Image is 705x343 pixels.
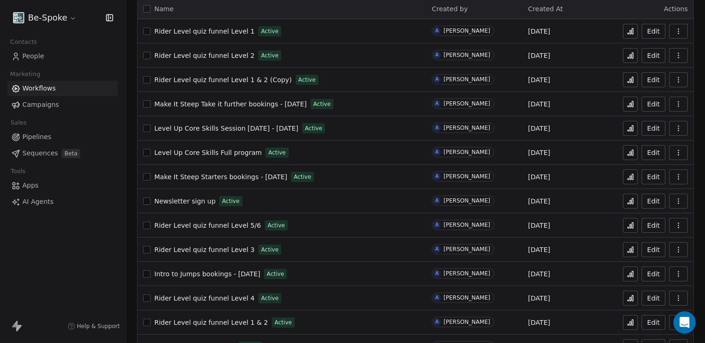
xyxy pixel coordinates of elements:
div: A [435,197,439,204]
span: [DATE] [528,196,550,206]
div: [PERSON_NAME] [443,76,490,83]
a: Edit [642,48,665,63]
div: A [435,124,439,132]
a: Rider Level quiz funnel Level 2 [154,51,255,60]
span: Created At [528,5,563,13]
span: Rider Level quiz funnel Level 3 [154,246,255,253]
span: Active [313,100,331,108]
span: [DATE] [528,221,550,230]
span: [DATE] [528,269,550,279]
a: Make It Steep Starters bookings - [DATE] [154,172,287,182]
a: Edit [642,145,665,160]
div: [PERSON_NAME] [443,222,490,228]
div: [PERSON_NAME] [443,100,490,107]
span: Help & Support [77,322,120,330]
span: Rider Level quiz funnel Level 5/6 [154,222,261,229]
span: Active [261,294,278,302]
span: Rider Level quiz funnel Level 1 [154,28,255,35]
a: Rider Level quiz funnel Level 3 [154,245,255,254]
div: A [435,221,439,229]
span: Campaigns [22,100,59,110]
span: Active [268,221,285,230]
span: People [22,51,44,61]
a: Level Up Core Skills Full program [154,148,262,157]
a: Make It Steep Take it further bookings - [DATE] [154,99,307,109]
div: A [435,27,439,35]
span: Tools [7,164,29,178]
span: Beta [62,149,80,158]
a: Rider Level quiz funnel Level 5/6 [154,221,261,230]
span: Name [154,4,173,14]
span: Apps [22,181,39,190]
div: [PERSON_NAME] [443,28,490,34]
button: Edit [642,97,665,112]
span: Rider Level quiz funnel Level 4 [154,294,255,302]
span: [DATE] [528,245,550,254]
span: Level Up Core Skills Session [DATE] - [DATE] [154,125,298,132]
a: Pipelines [7,129,118,145]
span: [DATE] [528,27,550,36]
div: [PERSON_NAME] [443,270,490,277]
button: Edit [642,24,665,39]
span: Pipelines [22,132,51,142]
div: [PERSON_NAME] [443,149,490,155]
a: Help & Support [68,322,120,330]
span: Active [305,124,322,133]
div: [PERSON_NAME] [443,197,490,204]
a: Campaigns [7,97,118,112]
span: Created by [432,5,468,13]
span: [DATE] [528,294,550,303]
span: Actions [664,5,688,13]
div: A [435,100,439,107]
div: A [435,76,439,83]
button: Edit [642,169,665,184]
div: A [435,51,439,59]
span: Sales [7,116,31,130]
span: Intro to Jumps bookings - [DATE] [154,270,260,278]
button: Edit [642,242,665,257]
button: Edit [642,315,665,330]
a: Apps [7,178,118,193]
div: A [435,173,439,180]
a: Rider Level quiz funnel Level 1 & 2 [154,318,268,327]
div: Open Intercom Messenger [673,311,696,334]
span: [DATE] [528,75,550,84]
button: Edit [642,121,665,136]
div: [PERSON_NAME] [443,294,490,301]
a: AI Agents [7,194,118,210]
div: A [435,270,439,277]
span: Active [294,173,311,181]
span: Active [275,318,292,327]
button: Edit [642,72,665,87]
span: [DATE] [528,51,550,60]
button: Edit [642,266,665,281]
button: Edit [642,194,665,209]
button: Be-Spoke [11,10,79,26]
a: Edit [642,218,665,233]
span: Active [261,27,278,35]
span: Active [261,245,278,254]
span: Active [298,76,316,84]
div: A [435,294,439,301]
span: Active [222,197,239,205]
a: Level Up Core Skills Session [DATE] - [DATE] [154,124,298,133]
div: [PERSON_NAME] [443,173,490,180]
span: Active [261,51,278,60]
span: Newsletter sign up [154,197,215,205]
div: [PERSON_NAME] [443,246,490,252]
div: [PERSON_NAME] [443,52,490,58]
span: Contacts [6,35,41,49]
div: [PERSON_NAME] [443,125,490,131]
a: Newsletter sign up [154,196,215,206]
a: People [7,49,118,64]
a: Rider Level quiz funnel Level 1 [154,27,255,36]
a: Rider Level quiz funnel Level 4 [154,294,255,303]
span: [DATE] [528,148,550,157]
span: Rider Level quiz funnel Level 2 [154,52,255,59]
span: Active [267,270,284,278]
